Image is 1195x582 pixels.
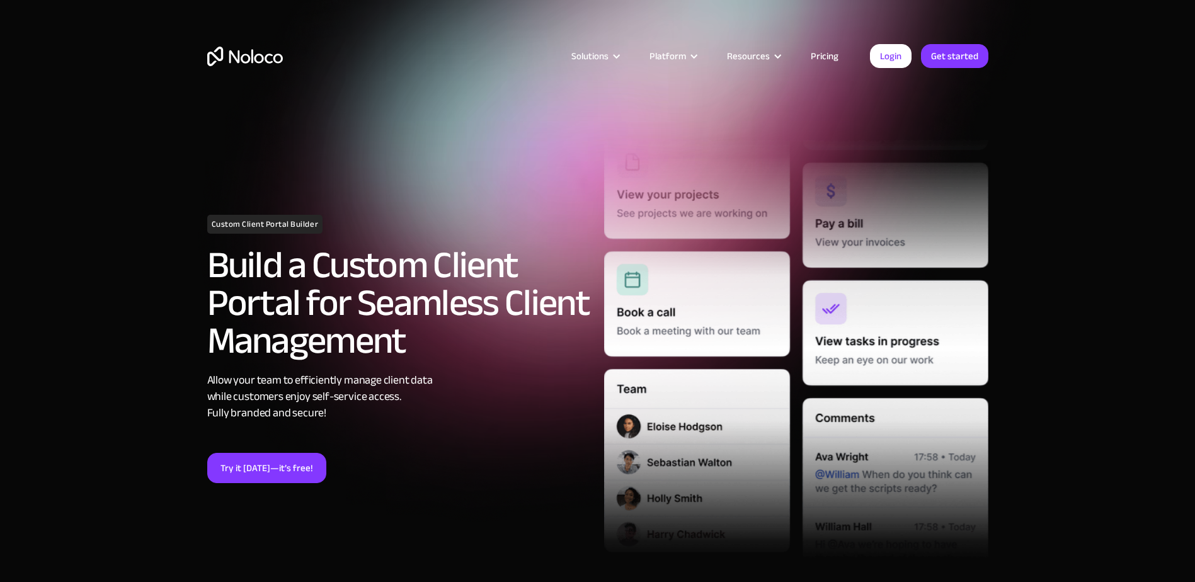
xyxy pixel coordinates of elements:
div: Resources [727,48,770,64]
div: Allow your team to efficiently manage client data while customers enjoy self-service access. Full... [207,372,592,421]
div: Solutions [556,48,634,64]
a: Pricing [795,48,854,64]
div: Resources [711,48,795,64]
a: Login [870,44,912,68]
a: home [207,47,283,66]
div: Solutions [571,48,609,64]
a: Try it [DATE]—it’s free! [207,453,326,483]
div: Platform [649,48,686,64]
h2: Build a Custom Client Portal for Seamless Client Management [207,246,592,360]
div: Platform [634,48,711,64]
a: Get started [921,44,988,68]
h1: Custom Client Portal Builder [207,215,323,234]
